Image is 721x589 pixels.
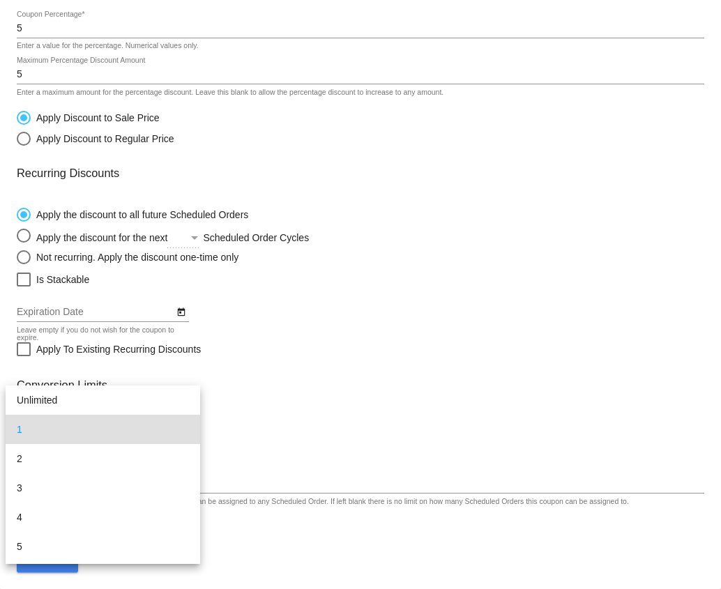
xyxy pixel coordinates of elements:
[17,415,189,444] span: 1
[17,503,189,532] span: 4
[17,385,189,415] span: Unlimited
[17,532,189,561] span: 5
[17,473,189,503] span: 3
[17,444,189,473] span: 2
